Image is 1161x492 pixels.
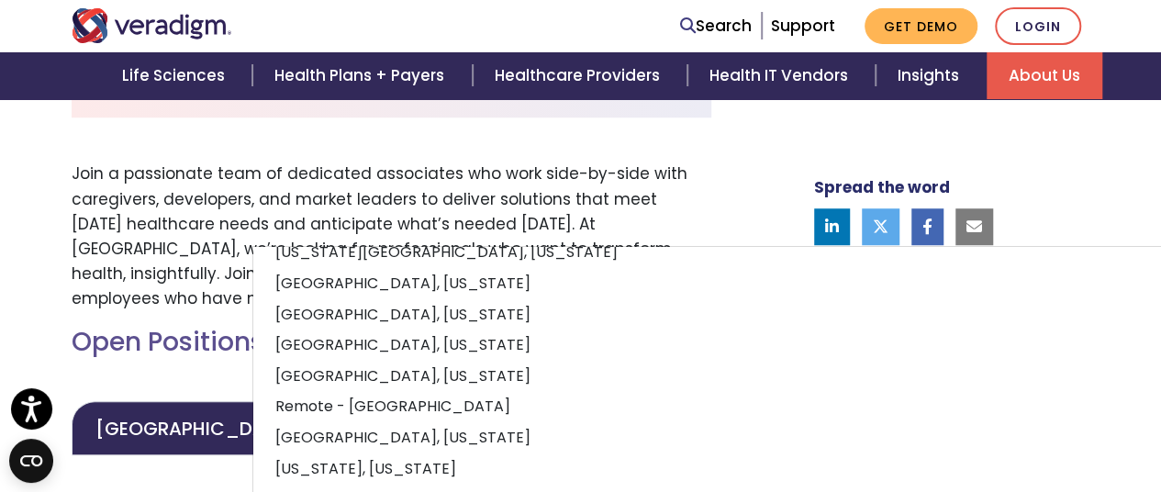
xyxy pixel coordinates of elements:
[876,52,987,99] a: Insights
[987,52,1102,99] a: About Us
[814,176,950,198] strong: Spread the word
[72,327,711,358] h2: Open Positions
[100,52,252,99] a: Life Sciences
[252,52,472,99] a: Health Plans + Payers
[865,8,977,44] a: Get Demo
[72,8,232,43] img: Veradigm logo
[771,15,835,37] a: Support
[72,162,711,311] p: Join a passionate team of dedicated associates who work side-by-side with caregivers, developers,...
[9,439,53,483] button: Open CMP widget
[680,14,752,39] a: Search
[995,7,1081,45] a: Login
[473,52,687,99] a: Healthcare Providers
[72,401,322,455] a: [GEOGRAPHIC_DATA]
[687,52,876,99] a: Health IT Vendors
